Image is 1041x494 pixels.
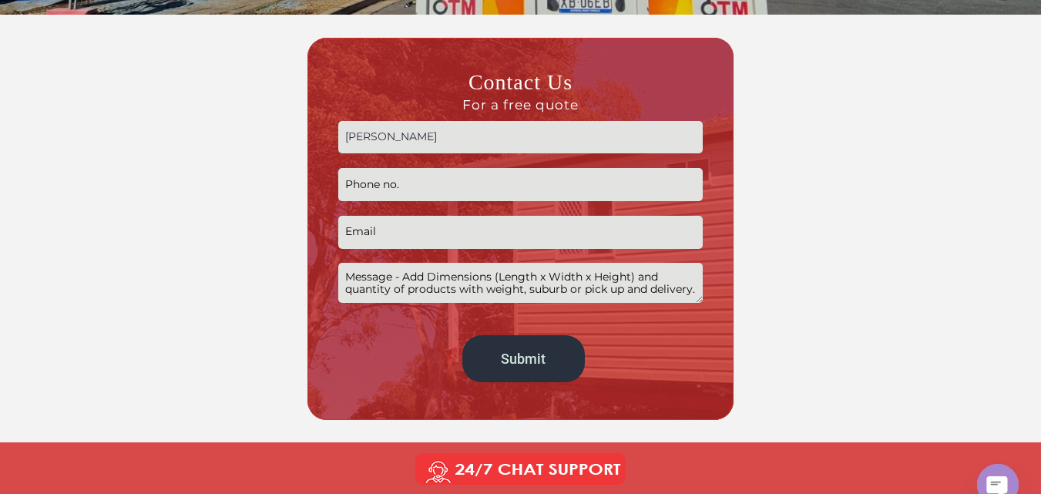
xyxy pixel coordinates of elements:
[338,96,703,113] span: For a free quote
[338,69,703,113] h3: Contact Us
[338,69,703,390] form: Contact form
[462,335,585,382] input: Submit
[338,168,703,201] input: Phone no.
[405,450,636,489] img: Call us Anytime
[338,121,703,154] input: Name
[338,216,703,249] input: Email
